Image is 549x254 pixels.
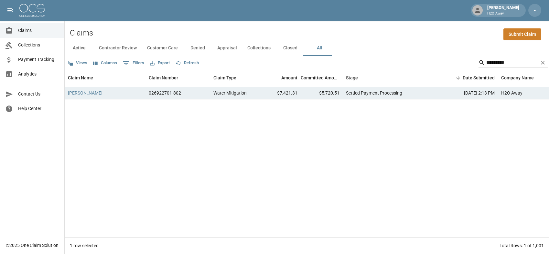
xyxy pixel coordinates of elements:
div: dynamic tabs [65,40,549,56]
button: Contractor Review [94,40,142,56]
div: H2O Away [501,90,522,96]
div: Claim Type [213,69,236,87]
div: Total Rows: 1 of 1,001 [500,242,544,249]
button: Appraisal [212,40,242,56]
span: Payment Tracking [18,56,59,63]
a: Submit Claim [503,28,541,40]
div: $5,720.51 [301,87,343,99]
button: Export [148,58,171,68]
div: Claim Type [210,69,259,87]
img: ocs-logo-white-transparent.png [19,4,45,17]
div: Claim Number [149,69,178,87]
button: Clear [538,58,548,67]
div: Claim Name [68,69,93,87]
div: Amount [259,69,301,87]
span: Claims [18,27,59,34]
div: Stage [343,69,440,87]
a: [PERSON_NAME] [68,90,102,96]
button: Show filters [121,58,146,68]
div: [DATE] 2:13 PM [440,87,498,99]
button: All [305,40,334,56]
div: [PERSON_NAME] [485,5,522,16]
div: Date Submitted [463,69,495,87]
button: Sort [454,73,463,82]
div: 1 row selected [70,242,99,249]
div: Committed Amount [301,69,339,87]
button: Views [66,58,89,68]
h2: Claims [70,28,93,38]
p: H2O Away [487,11,519,16]
div: Claim Name [65,69,145,87]
span: Help Center [18,105,59,112]
div: Stage [346,69,358,87]
button: open drawer [4,4,17,17]
span: Contact Us [18,91,59,97]
span: Collections [18,42,59,48]
span: Analytics [18,71,59,77]
div: 026922701-802 [149,90,181,96]
div: Amount [281,69,297,87]
div: © 2025 One Claim Solution [6,242,59,249]
div: Water Mitigation [213,90,247,96]
button: Refresh [174,58,200,68]
button: Select columns [91,58,119,68]
button: Closed [276,40,305,56]
button: Customer Care [142,40,183,56]
button: Active [65,40,94,56]
div: Claim Number [145,69,210,87]
button: Collections [242,40,276,56]
div: Date Submitted [440,69,498,87]
div: Search [479,57,548,69]
button: Denied [183,40,212,56]
div: Committed Amount [301,69,343,87]
div: Settled Payment Processing [346,90,402,96]
div: $7,421.31 [259,87,301,99]
div: Company Name [501,69,534,87]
